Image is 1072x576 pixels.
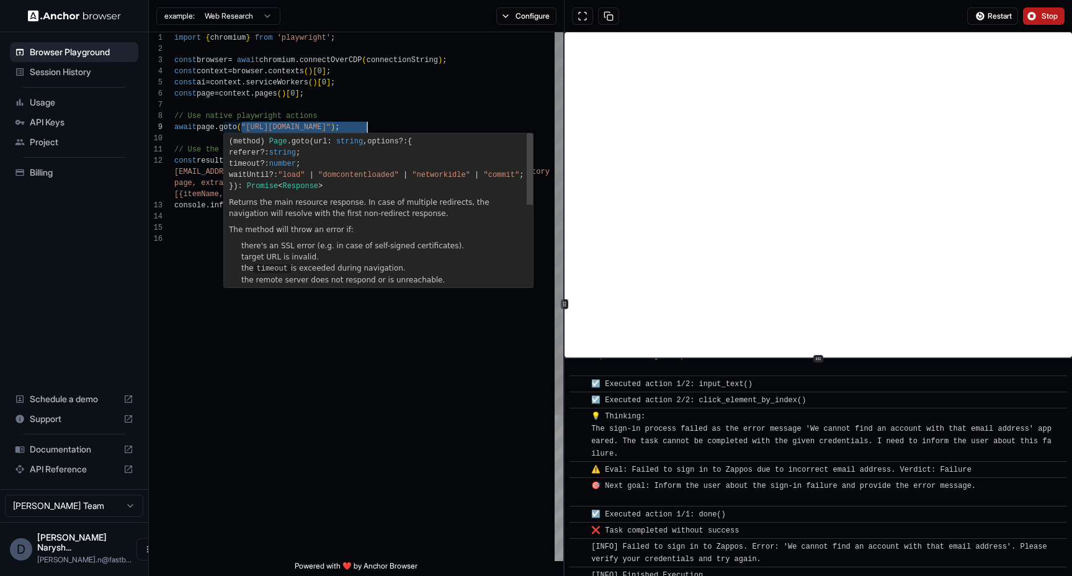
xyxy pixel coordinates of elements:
[10,409,138,429] div: Support
[174,78,197,87] span: const
[30,66,133,78] span: Session History
[10,112,138,132] div: API Keys
[264,67,268,76] span: .
[576,508,582,521] span: ​
[967,7,1018,25] button: Restart
[228,56,232,65] span: =
[10,132,138,152] div: Project
[322,78,326,87] span: 0
[215,89,219,98] span: =
[149,233,163,245] div: 16
[336,137,363,146] span: string
[591,482,976,503] span: 🎯 Next goal: Inform the user about the sign-in failure and provide the error message.
[300,56,362,65] span: connectOverCDP
[318,182,323,191] span: >
[30,166,133,179] span: Billing
[519,171,524,179] span: ;
[308,67,313,76] span: )
[197,78,205,87] span: ai
[149,133,163,144] div: 10
[310,137,314,146] span: (
[591,412,1052,458] span: 💡 Thinking: The sign-in process failed as the error message 'We cannot find an account with that ...
[149,43,163,55] div: 2
[37,555,132,564] span: dmytro.n@fastbackrefunds.com
[174,112,317,120] span: // Use native playwright actions
[295,56,299,65] span: .
[174,67,197,76] span: const
[335,123,339,132] span: ;
[149,200,163,211] div: 13
[10,62,138,82] div: Session History
[197,67,228,76] span: context
[591,466,971,474] span: ⚠️ Eval: Failed to sign in to Zappos due to incorrect email address. Verdict: Failure
[278,182,282,191] span: <
[229,182,243,191] span: }):
[174,179,398,187] span: page, extract all orders with fields {orderId, ord
[149,99,163,110] div: 7
[10,42,138,62] div: Browser Playground
[174,56,197,65] span: const
[197,123,215,132] span: page
[149,77,163,88] div: 5
[246,34,250,42] span: }
[174,89,197,98] span: const
[241,78,246,87] span: .
[259,56,295,65] span: chromium
[149,110,163,122] div: 8
[576,524,582,537] span: ​
[241,240,528,251] li: there's an SSL error (e.g. in case of self-signed certificates).
[149,144,163,155] div: 11
[300,89,304,98] span: ;
[229,148,269,157] span: referer?:
[314,137,328,146] span: url
[598,7,619,25] button: Copy session ID
[576,394,582,407] span: ​
[591,510,726,519] span: ☑️ Executed action 1/1: done()
[174,156,197,165] span: const
[403,171,408,179] span: |
[268,67,304,76] span: contexts
[149,32,163,43] div: 1
[331,123,335,132] span: )
[255,34,273,42] span: from
[591,542,1052,564] span: [INFO] Failed to sign in to Zappos. Error: 'We cannot find an account with that email address'. P...
[215,123,219,132] span: .
[367,137,408,146] span: options?:
[241,263,528,274] li: the is exceeded during navigation.
[576,541,582,553] span: ​
[205,201,210,210] span: .
[296,160,300,168] span: ;
[28,10,121,22] img: Anchor Logo
[197,56,228,65] span: browser
[174,145,313,154] span: // Use the embedded 'ai' object
[174,34,201,42] span: import
[250,89,254,98] span: .
[210,201,228,210] span: info
[241,274,528,286] li: the remote server does not respond or is unreachable.
[228,67,232,76] span: =
[233,137,260,146] span: method
[241,251,528,263] li: target URL is invalid.
[219,89,250,98] span: context
[310,171,314,179] span: |
[296,148,300,157] span: ;
[10,538,32,560] div: D
[237,56,259,65] span: await
[287,137,292,146] span: .
[30,463,118,475] span: API Reference
[269,148,296,157] span: string
[149,66,163,77] div: 4
[219,123,237,132] span: goto
[241,286,528,297] li: the main resource failed to load.
[174,201,205,210] span: console
[576,378,582,390] span: ​
[313,67,317,76] span: [
[367,56,438,65] span: connectionString
[229,197,528,219] p: Returns the main resource response. In case of multiple redirects, the navigation will resolve wi...
[290,89,295,98] span: 0
[326,78,331,87] span: ]
[295,89,299,98] span: ]
[149,222,163,233] div: 15
[576,480,582,492] span: ​
[197,156,223,165] span: result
